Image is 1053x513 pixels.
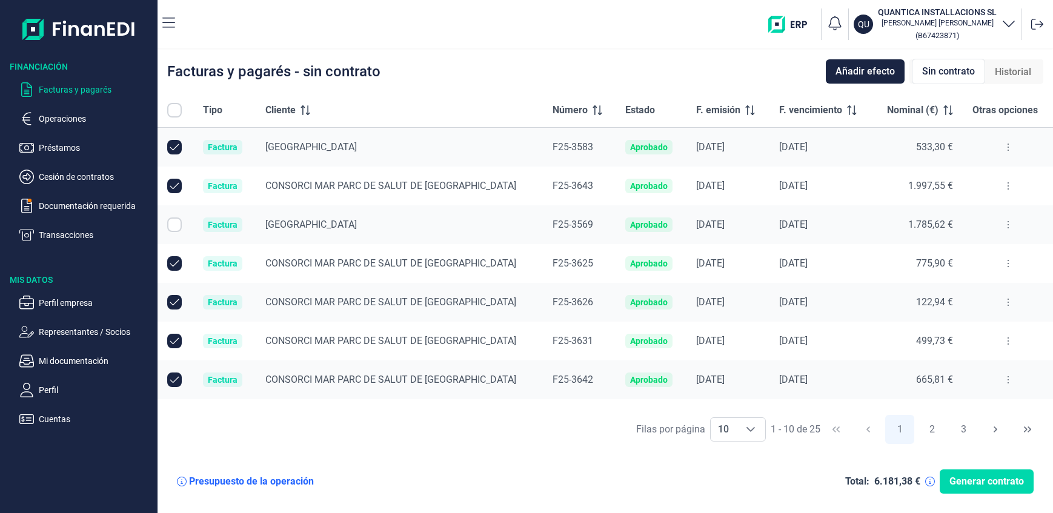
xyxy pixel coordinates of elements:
div: [DATE] [779,257,863,270]
button: Page 3 [949,415,978,444]
span: Estado [625,103,655,117]
span: F25-3643 [553,180,593,191]
button: Generar contrato [940,469,1034,494]
div: Presupuesto de la operación [189,475,314,488]
div: Facturas y pagarés - sin contrato [167,64,380,79]
span: F25-3569 [553,219,593,230]
span: Historial [995,65,1031,79]
span: 533,30 € [916,141,953,153]
button: Cesión de contratos [19,170,153,184]
div: [DATE] [696,141,760,153]
button: Perfil empresa [19,296,153,310]
span: Añadir efecto [835,64,895,79]
p: Cuentas [39,412,153,426]
span: F25-3583 [553,141,593,153]
div: Row Unselected null [167,256,182,271]
span: F25-3631 [553,335,593,346]
button: Representantes / Socios [19,325,153,339]
div: [DATE] [779,296,863,308]
div: Aprobado [630,375,668,385]
h3: QUANTICA INSTALLACIONS SL [878,6,997,18]
span: Sin contrato [922,64,975,79]
span: 10 [711,418,736,441]
button: Operaciones [19,111,153,126]
div: Factura [208,375,238,385]
div: Row Selected null [167,217,182,232]
img: erp [768,16,816,33]
button: Next Page [981,415,1010,444]
div: Factura [208,336,238,346]
p: Cesión de contratos [39,170,153,184]
div: [DATE] [779,141,863,153]
div: [DATE] [696,180,760,192]
div: [DATE] [696,296,760,308]
button: Añadir efecto [826,59,905,84]
span: 499,73 € [916,335,953,346]
div: Historial [985,60,1041,84]
button: Perfil [19,383,153,397]
p: Préstamos [39,141,153,155]
div: [DATE] [779,335,863,347]
div: Row Unselected null [167,179,182,193]
button: Transacciones [19,228,153,242]
span: 1.785,62 € [908,219,953,230]
p: Representantes / Socios [39,325,153,339]
span: F. emisión [696,103,740,117]
div: [DATE] [779,180,863,192]
div: Aprobado [630,336,668,346]
button: Facturas y pagarés [19,82,153,97]
div: [DATE] [696,335,760,347]
button: Cuentas [19,412,153,426]
span: 1.997,55 € [908,180,953,191]
button: Page 1 [885,415,914,444]
span: CONSORCI MAR PARC DE SALUT DE [GEOGRAPHIC_DATA] [265,180,516,191]
p: Transacciones [39,228,153,242]
span: F25-3625 [553,257,593,269]
div: Aprobado [630,142,668,152]
button: Préstamos [19,141,153,155]
div: [DATE] [696,374,760,386]
img: Logo de aplicación [22,10,136,48]
span: 775,90 € [916,257,953,269]
span: [GEOGRAPHIC_DATA] [265,219,357,230]
p: Facturas y pagarés [39,82,153,97]
p: Perfil empresa [39,296,153,310]
button: Mi documentación [19,354,153,368]
span: Generar contrato [949,474,1024,489]
span: F25-3626 [553,296,593,308]
div: Filas por página [636,422,705,437]
div: Aprobado [630,297,668,307]
div: Aprobado [630,259,668,268]
p: Operaciones [39,111,153,126]
div: Sin contrato [912,59,985,84]
p: QU [858,18,869,30]
button: Previous Page [854,415,883,444]
span: 1 - 10 de 25 [771,425,820,434]
div: Total: [845,475,869,488]
span: [GEOGRAPHIC_DATA] [265,141,357,153]
span: Otras opciones [972,103,1038,117]
div: Factura [208,220,238,230]
span: CONSORCI MAR PARC DE SALUT DE [GEOGRAPHIC_DATA] [265,257,516,269]
p: [PERSON_NAME] [PERSON_NAME] [878,18,997,28]
div: [DATE] [779,219,863,231]
div: Factura [208,181,238,191]
button: Documentación requerida [19,199,153,213]
span: F25-3642 [553,374,593,385]
button: Last Page [1013,415,1042,444]
div: Factura [208,259,238,268]
span: 122,94 € [916,296,953,308]
small: Copiar cif [915,31,959,40]
span: Nominal (€) [887,103,938,117]
button: First Page [822,415,851,444]
span: CONSORCI MAR PARC DE SALUT DE [GEOGRAPHIC_DATA] [265,335,516,346]
div: Factura [208,142,238,152]
div: All items unselected [167,103,182,117]
div: Row Unselected null [167,372,182,387]
div: Aprobado [630,181,668,191]
span: CONSORCI MAR PARC DE SALUT DE [GEOGRAPHIC_DATA] [265,374,516,385]
button: QUQUANTICA INSTALLACIONS SL[PERSON_NAME] [PERSON_NAME](B67423871) [854,6,1016,42]
span: Tipo [203,103,222,117]
div: Factura [208,297,238,307]
span: CONSORCI MAR PARC DE SALUT DE [GEOGRAPHIC_DATA] [265,296,516,308]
